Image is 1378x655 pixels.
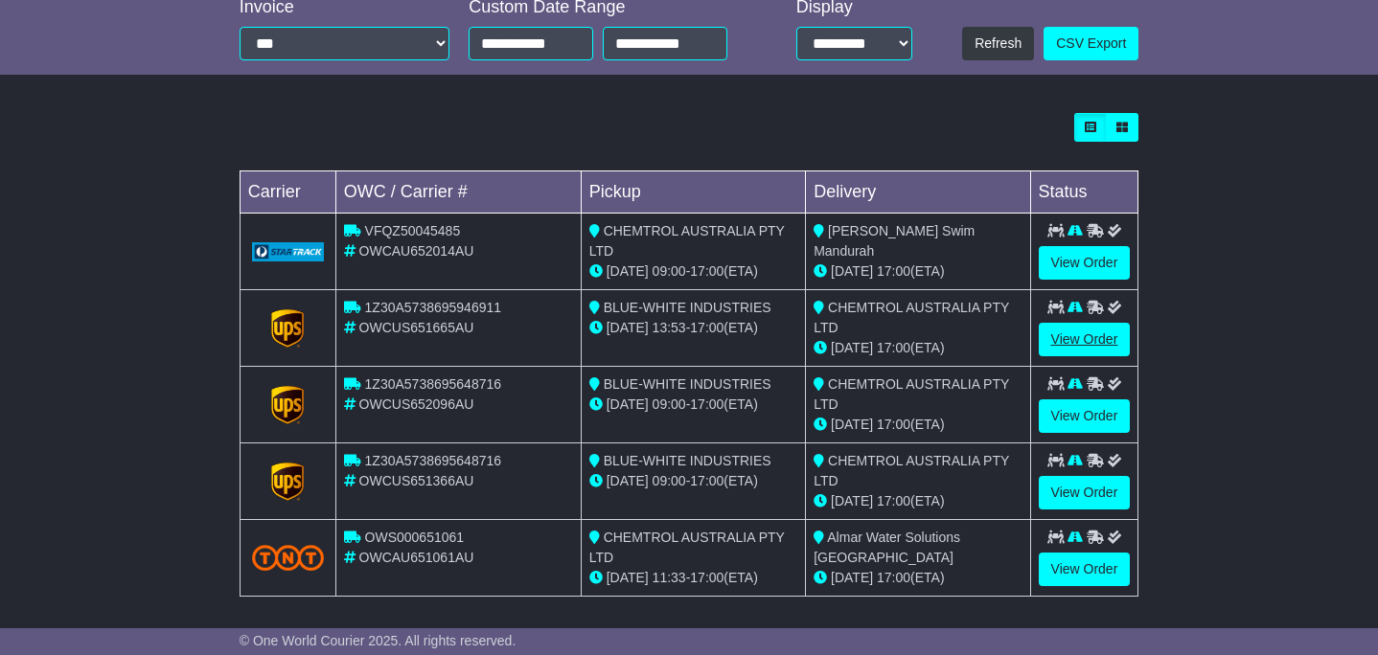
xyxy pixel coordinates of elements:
span: [DATE] [831,493,873,508]
span: OWCUS651665AU [359,320,474,335]
td: Delivery [806,171,1030,214]
div: - (ETA) [589,318,797,338]
span: 13:53 [653,320,686,335]
span: BLUE-WHITE INDUSTRIES [604,453,771,468]
span: 17:00 [690,263,723,279]
button: Refresh [962,27,1034,60]
img: GetCarrierServiceLogo [271,309,304,348]
span: 17:00 [690,570,723,585]
span: OWCAU652014AU [359,243,474,259]
a: View Order [1039,553,1131,586]
span: [DATE] [607,570,649,585]
span: BLUE-WHITE INDUSTRIES [604,300,771,315]
span: Almar Water Solutions [GEOGRAPHIC_DATA] [814,530,960,565]
span: 17:00 [690,396,723,412]
span: 17:00 [877,263,910,279]
div: - (ETA) [589,261,797,282]
span: 17:00 [877,570,910,585]
span: [DATE] [607,396,649,412]
span: 1Z30A5738695946911 [365,300,501,315]
a: View Order [1039,399,1131,433]
span: OWCAU651061AU [359,550,474,565]
span: [DATE] [831,340,873,355]
img: GetCarrierServiceLogo [271,386,304,424]
a: CSV Export [1044,27,1138,60]
span: [DATE] [831,417,873,432]
div: (ETA) [814,261,1022,282]
span: 1Z30A5738695648716 [365,453,501,468]
td: Status [1030,171,1138,214]
span: OWCUS652096AU [359,396,474,412]
a: View Order [1039,476,1131,509]
td: Pickup [581,171,805,214]
a: View Order [1039,246,1131,280]
span: 09:00 [653,263,686,279]
img: GetCarrierServiceLogo [271,463,304,501]
div: - (ETA) [589,471,797,491]
a: View Order [1039,323,1131,356]
div: (ETA) [814,491,1022,511]
span: 17:00 [690,473,723,488]
span: 1Z30A5738695648716 [365,376,501,392]
span: 17:00 [690,320,723,335]
img: GetCarrierServiceLogo [252,242,324,261]
span: 09:00 [653,473,686,488]
span: OWS000651061 [365,530,465,545]
span: CHEMTROL AUSTRALIA PTY LTD [814,300,1009,335]
div: - (ETA) [589,395,797,415]
span: OWCUS651366AU [359,473,474,488]
span: [PERSON_NAME] Swim Mandurah [814,223,975,259]
img: TNT_Domestic.png [252,545,324,571]
span: [DATE] [607,263,649,279]
span: 11:33 [653,570,686,585]
span: [DATE] [607,473,649,488]
div: - (ETA) [589,568,797,588]
span: [DATE] [607,320,649,335]
td: OWC / Carrier # [335,171,581,214]
span: VFQZ50045485 [365,223,461,238]
div: (ETA) [814,338,1022,358]
div: (ETA) [814,415,1022,435]
span: [DATE] [831,263,873,279]
span: CHEMTROL AUSTRALIA PTY LTD [589,223,785,259]
span: BLUE-WHITE INDUSTRIES [604,376,771,392]
span: CHEMTROL AUSTRALIA PTY LTD [589,530,785,565]
span: [DATE] [831,570,873,585]
td: Carrier [240,171,335,214]
span: CHEMTROL AUSTRALIA PTY LTD [814,453,1009,488]
span: CHEMTROL AUSTRALIA PTY LTD [814,376,1009,412]
span: 17:00 [877,493,910,508]
span: 09:00 [653,396,686,412]
span: 17:00 [877,417,910,432]
span: 17:00 [877,340,910,355]
span: © One World Courier 2025. All rights reserved. [240,633,517,648]
div: (ETA) [814,568,1022,588]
